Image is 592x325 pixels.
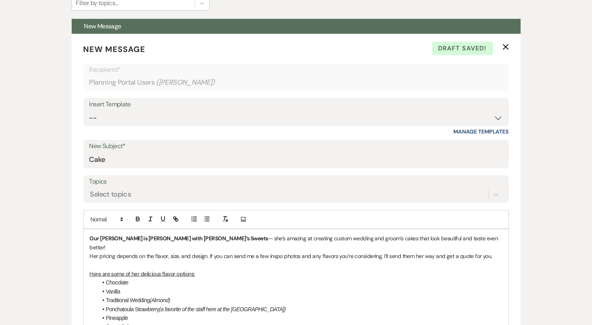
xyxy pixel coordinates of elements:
[159,306,286,312] em: (a favorite of the staff here at the [GEOGRAPHIC_DATA])
[90,235,268,242] strong: Our [PERSON_NAME] is [PERSON_NAME] with [PERSON_NAME]’s Sweets
[90,189,131,200] div: Select topics
[84,44,146,54] span: New Message
[98,287,503,296] li: Vanilla
[98,305,503,314] li: Ponchatoula Strawberry
[98,278,503,287] li: Chocolate
[156,77,215,88] span: ( [PERSON_NAME] )
[89,99,503,110] div: Insert Template
[98,296,503,305] li: Traditional Wedding
[84,22,121,30] span: New Message
[90,252,503,260] p: Her pricing depends on the flavor, size, and design. If you can send me a few inspo photos and an...
[90,270,195,277] u: Here are some of her delicious flavor options:
[90,234,503,252] p: — she’s amazing at creating custom wedding and groom’s cakes that look beautiful and taste even b...
[89,176,503,188] label: Topics
[89,141,503,152] label: New Subject*
[432,42,493,55] span: Draft saved!
[150,297,170,303] em: (Almond)
[454,128,509,135] a: Manage Templates
[89,65,503,75] p: Recipients*
[98,314,503,322] li: Pineapple
[89,75,503,90] div: Planning Portal Users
